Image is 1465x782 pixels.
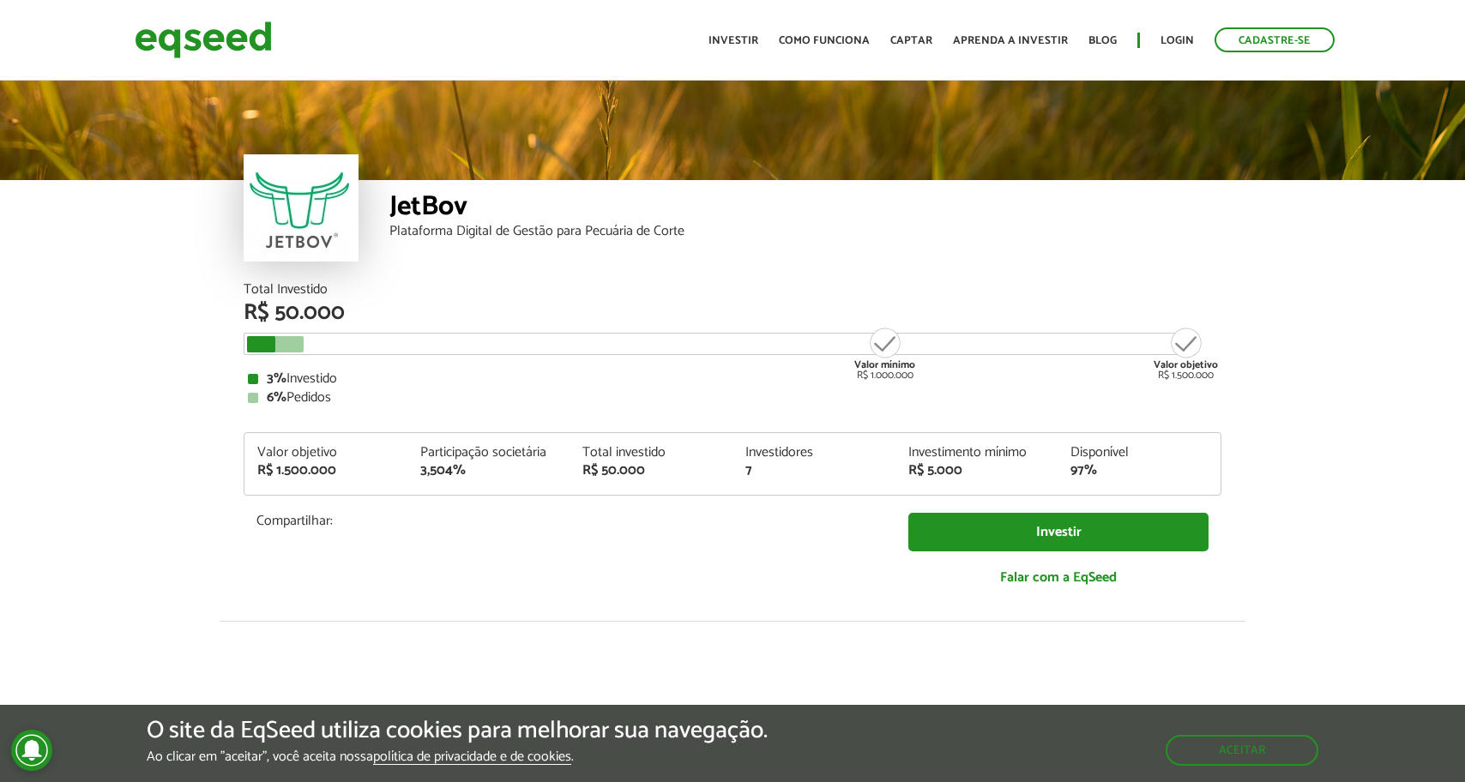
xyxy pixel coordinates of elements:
[1166,735,1318,766] button: Aceitar
[147,749,768,765] p: Ao clicar em "aceitar", você aceita nossa .
[582,464,720,478] div: R$ 50.000
[708,35,758,46] a: Investir
[256,513,883,529] p: Compartilhar:
[1088,35,1117,46] a: Blog
[389,193,1221,225] div: JetBov
[1154,357,1218,373] strong: Valor objetivo
[244,302,1221,324] div: R$ 50.000
[745,446,883,460] div: Investidores
[248,391,1217,405] div: Pedidos
[1215,27,1335,52] a: Cadastre-se
[373,750,571,765] a: política de privacidade e de cookies
[267,367,286,390] strong: 3%
[908,560,1209,595] a: Falar com a EqSeed
[745,464,883,478] div: 7
[908,446,1046,460] div: Investimento mínimo
[1070,464,1208,478] div: 97%
[854,357,915,373] strong: Valor mínimo
[267,386,286,409] strong: 6%
[953,35,1068,46] a: Aprenda a investir
[582,446,720,460] div: Total investido
[1070,446,1208,460] div: Disponível
[853,326,917,381] div: R$ 1.000.000
[890,35,932,46] a: Captar
[908,464,1046,478] div: R$ 5.000
[257,464,395,478] div: R$ 1.500.000
[147,718,768,744] h5: O site da EqSeed utiliza cookies para melhorar sua navegação.
[908,513,1209,551] a: Investir
[1154,326,1218,381] div: R$ 1.500.000
[1161,35,1194,46] a: Login
[244,283,1221,297] div: Total Investido
[420,446,558,460] div: Participação societária
[389,225,1221,238] div: Plataforma Digital de Gestão para Pecuária de Corte
[420,464,558,478] div: 3,504%
[257,446,395,460] div: Valor objetivo
[779,35,870,46] a: Como funciona
[248,372,1217,386] div: Investido
[135,17,272,63] img: EqSeed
